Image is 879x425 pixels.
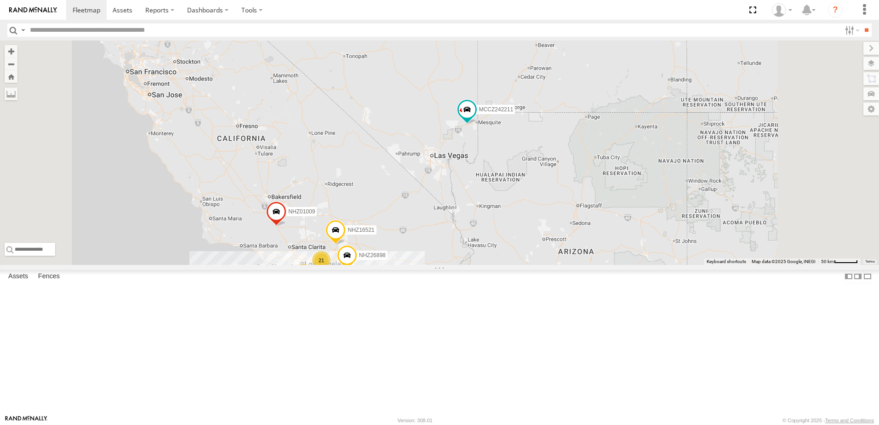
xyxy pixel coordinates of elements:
[5,87,17,100] label: Measure
[769,3,795,17] div: Zulema McIntosch
[825,418,874,423] a: Terms and Conditions
[348,227,374,233] span: NHZ16521
[34,270,64,283] label: Fences
[707,258,746,265] button: Keyboard shortcuts
[844,270,853,283] label: Dock Summary Table to the Left
[5,416,47,425] a: Visit our Website
[398,418,433,423] div: Version: 308.01
[312,251,331,270] div: 21
[19,23,27,37] label: Search Query
[782,418,874,423] div: © Copyright 2025 -
[863,270,872,283] label: Hide Summary Table
[5,70,17,83] button: Zoom Home
[5,45,17,57] button: Zoom in
[9,7,57,13] img: rand-logo.svg
[288,208,315,215] span: NHZ01009
[479,107,514,113] span: MCCZ242211
[752,259,816,264] span: Map data ©2025 Google, INEGI
[853,270,862,283] label: Dock Summary Table to the Right
[841,23,861,37] label: Search Filter Options
[865,260,875,264] a: Terms (opens in new tab)
[359,252,386,258] span: NHZ26898
[295,264,313,282] div: 146
[818,258,861,265] button: Map Scale: 50 km per 48 pixels
[5,57,17,70] button: Zoom out
[828,3,843,17] i: ?
[821,259,834,264] span: 50 km
[863,103,879,115] label: Map Settings
[4,270,33,283] label: Assets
